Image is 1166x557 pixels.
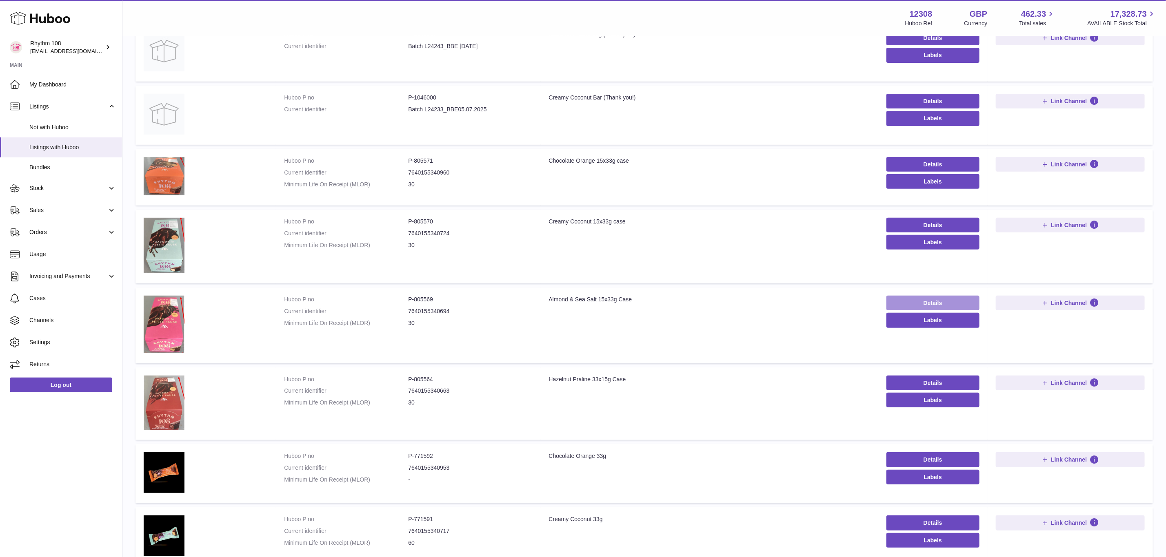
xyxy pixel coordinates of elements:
[284,94,408,102] dt: Huboo P no
[284,106,408,113] dt: Current identifier
[144,31,184,71] img: Hazelnut Praline 33g (Thank you!)
[905,20,933,27] div: Huboo Ref
[1051,221,1087,229] span: Link Channel
[408,387,532,395] dd: 7640155340663
[1051,456,1087,463] span: Link Channel
[284,241,408,249] dt: Minimum Life On Receipt (MLOR)
[1051,34,1087,42] span: Link Channel
[284,42,408,50] dt: Current identifier
[408,241,532,249] dd: 30
[1019,20,1055,27] span: Total sales
[408,181,532,188] dd: 30
[1087,20,1156,27] span: AVAILABLE Stock Total
[284,296,408,303] dt: Huboo P no
[144,515,184,556] img: Creamy Coconut 33g
[30,40,104,55] div: Rhythm 108
[1110,9,1147,20] span: 17,328.73
[408,307,532,315] dd: 7640155340694
[996,515,1145,530] button: Link Channel
[284,376,408,383] dt: Huboo P no
[886,48,979,62] button: Labels
[29,338,116,346] span: Settings
[144,218,184,274] img: Creamy Coconut 15x33g case
[886,470,979,484] button: Labels
[144,376,184,430] img: Hazelnut Praline 33x15g Case
[1051,379,1087,387] span: Link Channel
[284,476,408,484] dt: Minimum Life On Receipt (MLOR)
[408,464,532,472] dd: 7640155340953
[886,533,979,548] button: Labels
[284,181,408,188] dt: Minimum Life On Receipt (MLOR)
[886,111,979,126] button: Labels
[996,94,1145,108] button: Link Channel
[964,20,988,27] div: Currency
[10,41,22,53] img: orders@rhythm108.com
[144,157,184,195] img: Chocolate Orange 15x33g case
[408,452,532,460] dd: P-771592
[284,169,408,177] dt: Current identifier
[284,387,408,395] dt: Current identifier
[408,476,532,484] dd: -
[886,174,979,189] button: Labels
[549,218,870,225] div: Creamy Coconut 15x33g case
[29,144,116,151] span: Listings with Huboo
[549,94,870,102] div: Creamy Coconut Bar (Thank you!)
[284,527,408,535] dt: Current identifier
[284,515,408,523] dt: Huboo P no
[1051,299,1087,307] span: Link Channel
[996,296,1145,310] button: Link Channel
[549,157,870,165] div: Chocolate Orange 15x33g case
[30,48,120,54] span: [EMAIL_ADDRESS][DOMAIN_NAME]
[284,307,408,315] dt: Current identifier
[29,228,107,236] span: Orders
[549,515,870,523] div: Creamy Coconut 33g
[910,9,933,20] strong: 12308
[408,376,532,383] dd: P-805564
[408,296,532,303] dd: P-805569
[408,319,532,327] dd: 30
[886,452,979,467] a: Details
[408,94,532,102] dd: P-1046000
[886,393,979,407] button: Labels
[1019,9,1055,27] a: 462.33 Total sales
[29,103,107,111] span: Listings
[886,235,979,250] button: Labels
[29,124,116,131] span: Not with Huboo
[284,319,408,327] dt: Minimum Life On Receipt (MLOR)
[408,157,532,165] dd: P-805571
[970,9,987,20] strong: GBP
[886,313,979,327] button: Labels
[408,539,532,547] dd: 60
[886,157,979,172] a: Details
[1051,97,1087,105] span: Link Channel
[408,230,532,237] dd: 7640155340724
[408,169,532,177] dd: 7640155340960
[408,218,532,225] dd: P-805570
[886,376,979,390] a: Details
[408,399,532,407] dd: 30
[886,94,979,108] a: Details
[886,218,979,232] a: Details
[1051,519,1087,526] span: Link Channel
[549,376,870,383] div: Hazelnut Praline 33x15g Case
[996,157,1145,172] button: Link Channel
[284,399,408,407] dt: Minimum Life On Receipt (MLOR)
[408,106,532,113] dd: Batch L24233_BBE05.07.2025
[29,294,116,302] span: Cases
[408,527,532,535] dd: 7640155340717
[29,184,107,192] span: Stock
[996,31,1145,45] button: Link Channel
[408,515,532,523] dd: P-771591
[549,452,870,460] div: Chocolate Orange 33g
[996,376,1145,390] button: Link Channel
[284,452,408,460] dt: Huboo P no
[29,250,116,258] span: Usage
[1087,9,1156,27] a: 17,328.73 AVAILABLE Stock Total
[886,31,979,45] a: Details
[1051,161,1087,168] span: Link Channel
[29,206,107,214] span: Sales
[886,515,979,530] a: Details
[284,539,408,547] dt: Minimum Life On Receipt (MLOR)
[29,164,116,171] span: Bundles
[29,272,107,280] span: Invoicing and Payments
